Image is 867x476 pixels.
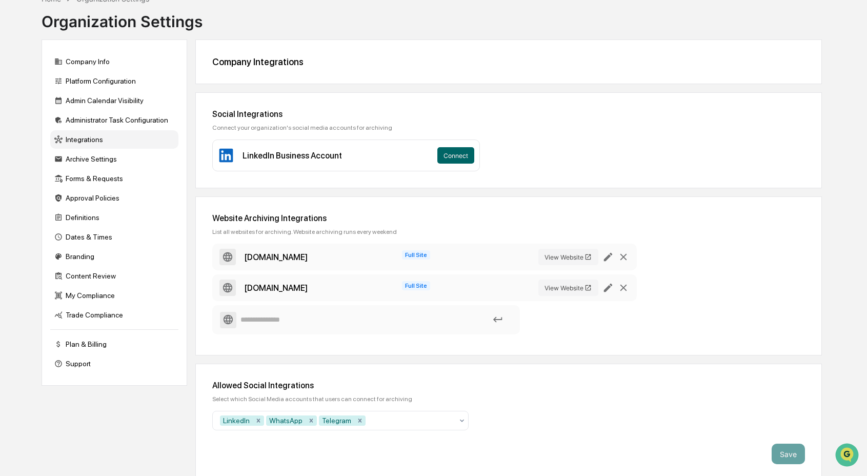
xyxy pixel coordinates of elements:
div: 🔎 [10,150,18,158]
div: Content Review [50,267,178,285]
iframe: Open customer support [834,442,862,470]
div: Company Integrations [212,56,805,67]
span: Data Lookup [21,149,65,159]
div: LinkedIn Business Account [243,151,342,161]
div: Platform Configuration [50,72,178,90]
div: Company Info [50,52,178,71]
div: Administrator Task Configuration [50,111,178,129]
div: Organization Settings [42,4,203,31]
div: Support [50,354,178,373]
div: Remove LinkedIn [253,415,264,426]
button: Start new chat [174,82,187,94]
div: Admin Calendar Visibility [50,91,178,110]
div: Select which Social Media accounts that users can connect for archiving [212,395,805,403]
span: Pylon [102,174,124,182]
div: LinkedIn [220,415,253,426]
div: WhatsApp [266,415,306,426]
a: 🔎Data Lookup [6,145,69,163]
img: 1746055101610-c473b297-6a78-478c-a979-82029cc54cd1 [10,78,29,97]
div: Website Archiving Integrations [212,213,805,223]
div: Telegram [319,415,354,426]
div: List all websites for archiving. Website archiving runs every weekend [212,228,805,235]
button: View Website [538,280,599,296]
span: Preclearance [21,129,66,140]
div: Start new chat [35,78,168,89]
button: View Website [538,249,599,265]
div: Forms & Requests [50,169,178,188]
img: LinkedIn Business Account Icon [218,147,234,164]
div: Allowed Social Integrations [212,381,805,390]
div: Archive Settings [50,150,178,168]
a: Powered byPylon [72,173,124,182]
div: Connect your organization's social media accounts for archiving [212,124,805,131]
div: Definitions [50,208,178,227]
div: www.insightassetmgmt.com [244,283,308,293]
div: www.panoramicia.com [244,252,308,262]
span: Full Site [402,281,430,290]
span: Attestations [85,129,127,140]
div: Remove WhatsApp [306,415,317,426]
p: How can we help? [10,22,187,38]
button: Connect [437,147,474,164]
a: 🖐️Preclearance [6,125,70,144]
div: Plan & Billing [50,335,178,353]
span: Full Site [402,250,430,260]
div: 🖐️ [10,130,18,138]
div: Branding [50,247,178,266]
div: 🗄️ [74,130,83,138]
div: Approval Policies [50,189,178,207]
div: Trade Compliance [50,306,178,324]
div: Social Integrations [212,109,805,119]
div: My Compliance [50,286,178,305]
a: 🗄️Attestations [70,125,131,144]
button: Save [772,444,805,464]
div: Integrations [50,130,178,149]
div: Remove Telegram [354,415,366,426]
div: We're available if you need us! [35,89,130,97]
div: Dates & Times [50,228,178,246]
